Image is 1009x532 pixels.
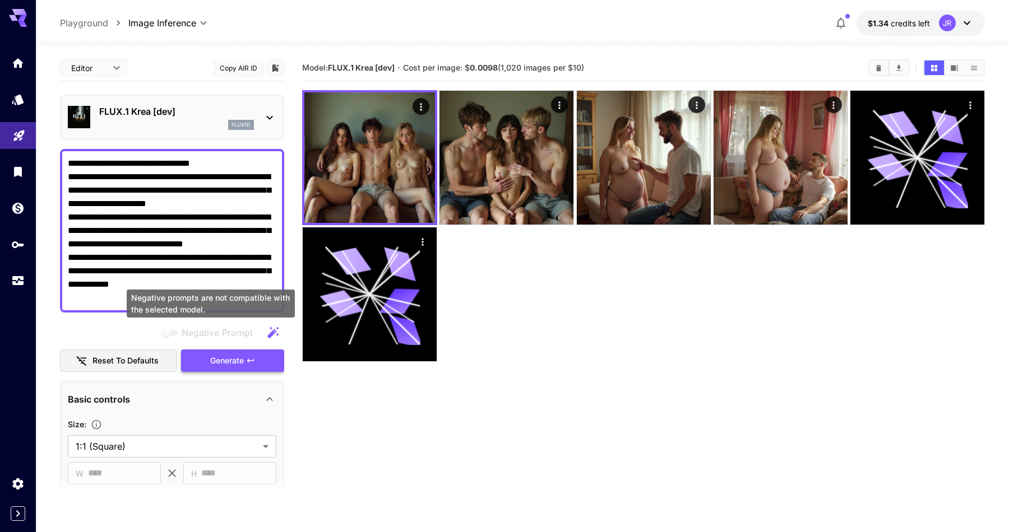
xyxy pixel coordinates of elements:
[964,60,984,75] button: Show images in list view
[923,59,985,76] div: Show images in grid viewShow images in video viewShow images in list view
[11,274,25,288] div: Usage
[60,16,108,30] a: Playground
[869,60,888,75] button: Clear Images
[688,96,705,113] div: Actions
[232,121,251,129] p: flux1d
[86,419,107,430] button: Adjust the dimensions of the generated image by specifying its width and height in pixels, or sel...
[68,386,276,413] div: Basic controls
[714,91,848,225] img: Z
[214,60,264,76] button: Copy AIR ID
[889,60,909,75] button: Download All
[868,17,930,29] div: $1.34172
[857,10,985,36] button: $1.34172JR
[551,96,568,113] div: Actions
[939,15,956,31] div: JR
[868,59,910,76] div: Clear ImagesDownload All
[945,60,964,75] button: Show images in video view
[414,233,431,250] div: Actions
[181,349,284,372] button: Generate
[11,201,25,215] div: Wallet
[71,62,106,74] span: Editor
[439,91,573,225] img: Z
[825,96,842,113] div: Actions
[413,98,429,115] div: Actions
[76,440,258,453] span: 1:1 (Square)
[891,18,930,28] span: credits left
[11,56,25,70] div: Home
[11,237,25,251] div: API Keys
[128,16,196,30] span: Image Inference
[182,326,253,339] span: Negative Prompt
[68,393,130,406] p: Basic controls
[403,63,584,72] span: Cost per image: $ (1,020 images per $10)
[210,354,244,368] span: Generate
[11,165,25,179] div: Library
[60,349,177,372] button: Reset to defaults
[159,325,262,339] span: Negative prompts are not compatible with the selected model.
[12,125,26,139] div: Playground
[304,92,435,223] img: 2Q==
[577,91,711,225] img: 9k=
[99,105,254,118] p: FLUX.1 Krea [dev]
[68,419,86,429] span: Size :
[397,61,400,74] p: ·
[76,467,84,480] span: W
[924,60,944,75] button: Show images in grid view
[11,506,25,521] button: Expand sidebar
[127,290,295,318] div: Negative prompts are not compatible with the selected model.
[11,477,25,491] div: Settings
[270,61,280,74] button: Add to library
[68,100,276,134] div: FLUX.1 Krea [dev]flux1d
[302,63,395,72] span: Model:
[11,92,25,106] div: Models
[191,467,197,480] span: H
[470,63,498,72] b: 0.0098
[962,96,979,113] div: Actions
[868,18,891,28] span: $1.34
[60,16,128,30] nav: breadcrumb
[328,63,395,72] b: FLUX.1 Krea [dev]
